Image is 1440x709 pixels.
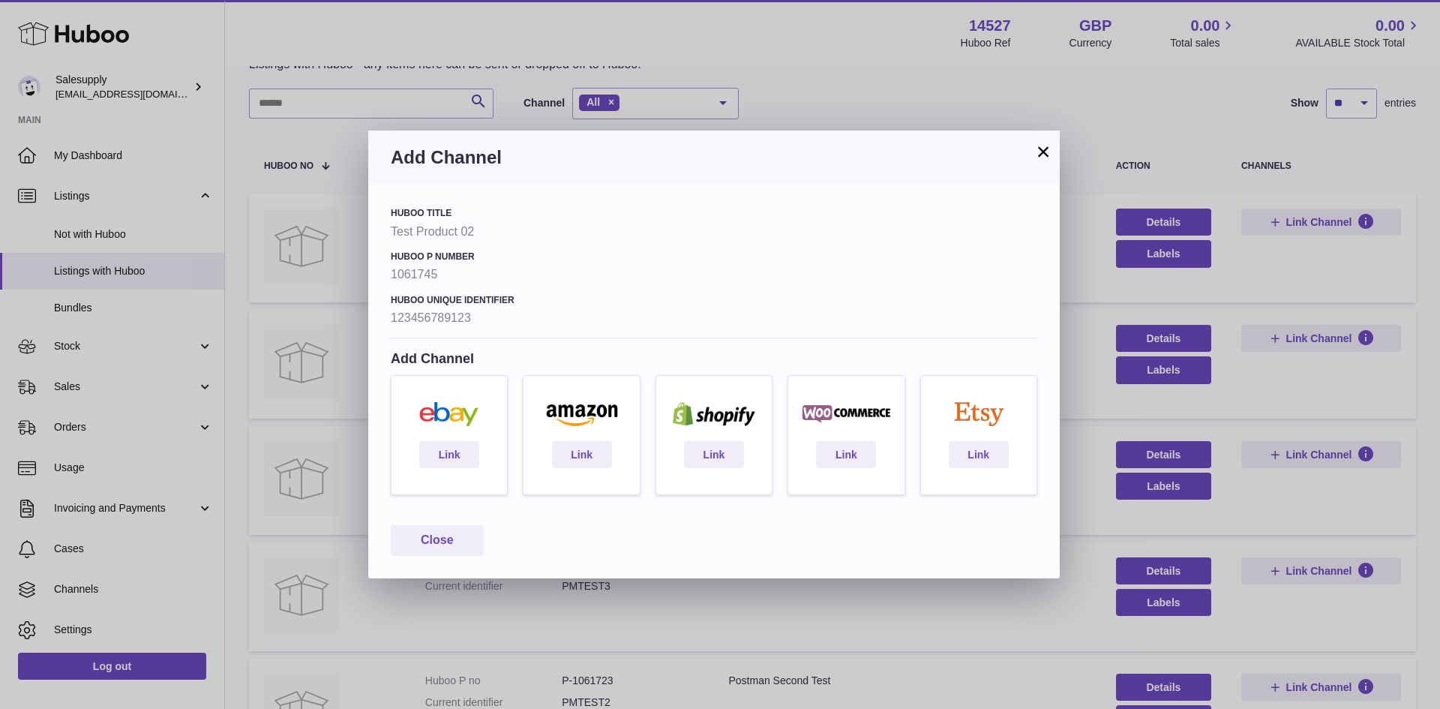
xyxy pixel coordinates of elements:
strong: 1061745 [391,266,1037,283]
h4: Huboo Unique Identifier [391,294,1037,306]
a: Link [419,441,479,468]
button: Close [391,525,484,556]
button: × [1034,143,1052,161]
strong: 123456789123 [391,310,1037,326]
a: Link [816,441,876,468]
h4: Add Channel [391,350,1037,368]
strong: Test Product 02 [391,224,1037,240]
img: shopify [664,402,764,426]
img: ebay [399,402,499,426]
a: Link [684,441,744,468]
img: woocommerce [796,402,896,426]
a: Link [552,441,612,468]
h4: Huboo P number [391,251,1037,263]
img: etsy [928,402,1029,426]
a: Link [949,441,1009,468]
h3: Add Channel [391,146,1037,170]
img: amazon [531,402,631,426]
h4: Huboo Title [391,207,1037,219]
